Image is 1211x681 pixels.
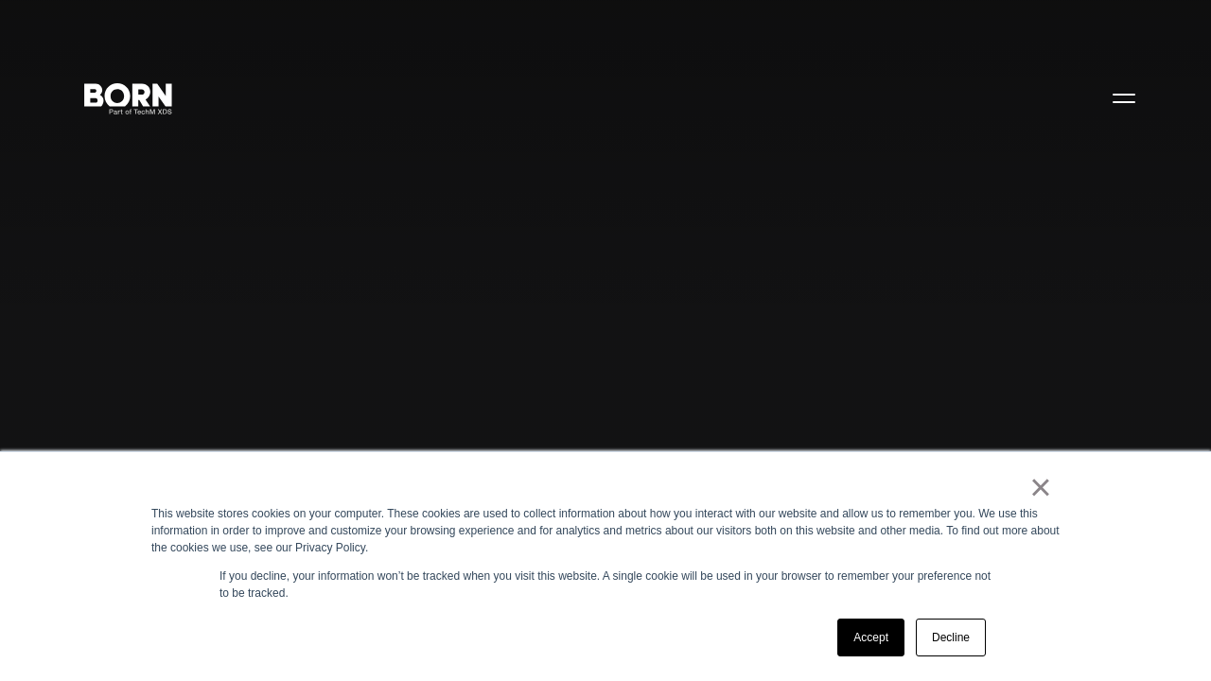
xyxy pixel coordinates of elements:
[1029,479,1052,496] a: ×
[151,505,1060,556] div: This website stores cookies on your computer. These cookies are used to collect information about...
[219,567,992,602] p: If you decline, your information won’t be tracked when you visit this website. A single cookie wi...
[916,619,986,656] a: Decline
[837,619,904,656] a: Accept
[1101,78,1147,117] button: Open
